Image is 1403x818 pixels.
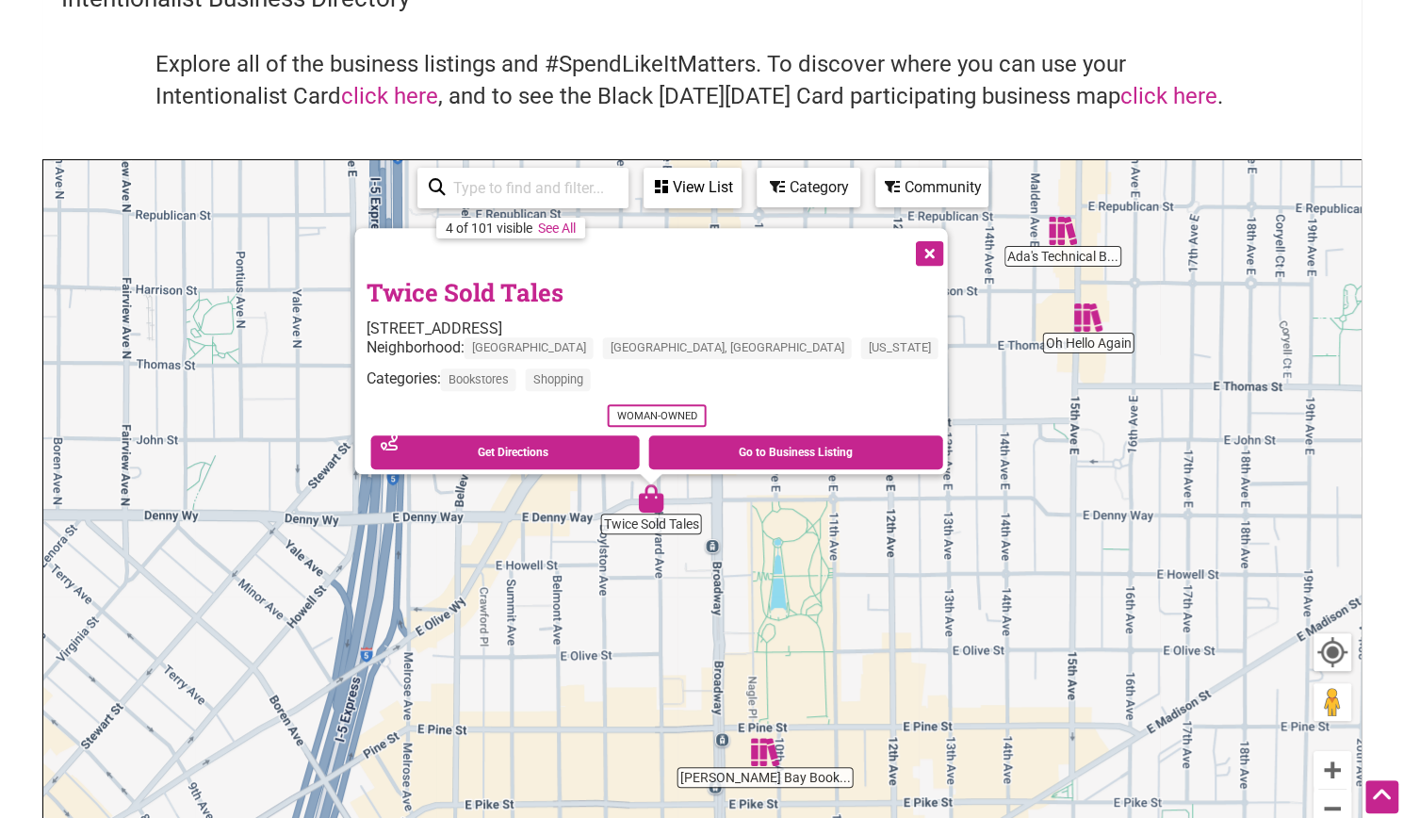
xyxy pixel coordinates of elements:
[366,319,947,337] div: [STREET_ADDRESS]
[1313,633,1351,671] button: Your Location
[1313,683,1351,721] button: Drag Pegman onto the map to open Street View
[1365,780,1398,813] div: Scroll Back to Top
[366,337,947,368] div: Neighborhood:
[1041,209,1085,253] div: Ada's Technical Books and Café
[1120,83,1217,109] a: click here
[464,337,593,359] span: [GEOGRAPHIC_DATA]
[629,477,673,520] div: Twice Sold Tales
[1067,296,1110,339] div: Oh Hello Again
[602,337,851,359] span: [GEOGRAPHIC_DATA], [GEOGRAPHIC_DATA]
[875,168,988,207] div: Filter by Community
[607,404,706,427] span: Woman-Owned
[525,369,590,391] span: Shopping
[877,170,987,205] div: Community
[446,170,617,206] input: Type to find and filter...
[860,337,938,359] span: [US_STATE]
[370,435,639,469] a: Get Directions
[446,221,532,236] div: 4 of 101 visible
[743,730,787,774] div: Elliott Bay Book Company
[759,170,858,205] div: Category
[366,276,563,308] a: Twice Sold Tales
[644,168,742,208] div: See a list of the visible businesses
[440,369,515,391] span: Bookstores
[648,435,943,469] a: Go to Business Listing
[757,168,860,207] div: Filter by category
[645,170,740,205] div: View List
[155,49,1248,112] h4: Explore all of the business listings and #SpendLikeItMatters. To discover where you can use your ...
[538,221,576,236] a: See All
[417,168,628,208] div: Type to search and filter
[1313,751,1351,789] button: Zoom in
[366,369,947,401] div: Categories:
[341,83,438,109] a: click here
[904,228,951,275] button: Close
